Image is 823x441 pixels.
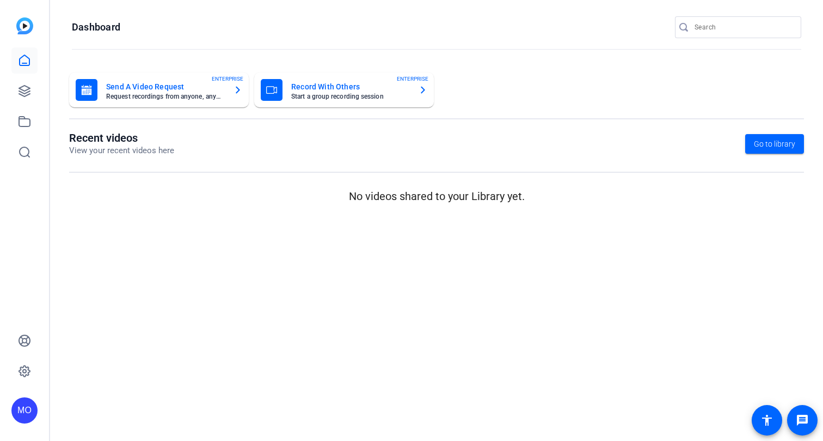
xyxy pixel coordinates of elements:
[69,188,804,204] p: No videos shared to your Library yet.
[106,93,225,100] mat-card-subtitle: Request recordings from anyone, anywhere
[72,21,120,34] h1: Dashboard
[695,21,793,34] input: Search
[760,414,773,427] mat-icon: accessibility
[291,80,410,93] mat-card-title: Record With Others
[106,80,225,93] mat-card-title: Send A Video Request
[16,17,33,34] img: blue-gradient.svg
[69,73,249,107] button: Send A Video RequestRequest recordings from anyone, anywhereENTERPRISE
[745,134,804,154] a: Go to library
[212,75,243,83] span: ENTERPRISE
[796,414,809,427] mat-icon: message
[254,73,434,107] button: Record With OthersStart a group recording sessionENTERPRISE
[754,138,795,150] span: Go to library
[69,131,174,144] h1: Recent videos
[69,144,174,157] p: View your recent videos here
[397,75,428,83] span: ENTERPRISE
[11,397,38,424] div: MO
[291,93,410,100] mat-card-subtitle: Start a group recording session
